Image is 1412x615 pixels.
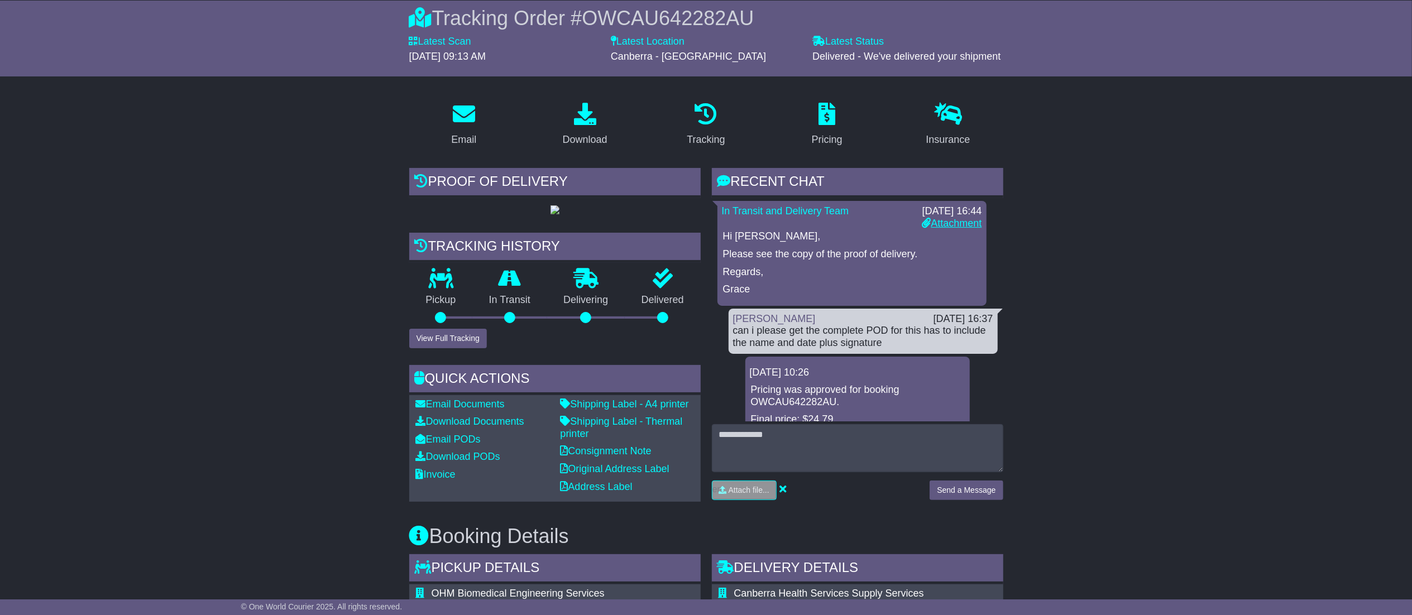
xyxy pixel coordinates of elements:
div: can i please get the complete POD for this has to include the name and date plus signature [733,325,993,349]
label: Latest Scan [409,36,471,48]
button: View Full Tracking [409,329,487,348]
span: OHM Biomedical Engineering Services [432,588,605,599]
a: Original Address Label [561,463,669,474]
p: Delivered [625,294,701,306]
label: Latest Status [812,36,884,48]
a: Consignment Note [561,445,652,457]
a: Download Documents [416,416,524,427]
span: © One World Courier 2025. All rights reserved. [241,602,403,611]
a: Shipping Label - A4 printer [561,398,689,410]
a: Download PODs [416,451,500,462]
a: Tracking [679,99,732,151]
p: Pickup [409,294,473,306]
h3: Booking Details [409,525,1003,547]
div: Email [451,132,476,147]
a: Download [556,99,615,151]
div: Pricing [812,132,843,147]
button: Send a Message [930,481,1003,500]
label: Latest Location [611,36,685,48]
div: Pickup Details [409,554,701,584]
a: Email Documents [416,398,505,410]
span: Canberra Health Services Supply Services [734,588,924,599]
span: OWCAU642282AU [582,7,754,30]
div: Quick Actions [409,365,701,395]
p: Hi [PERSON_NAME], [723,230,981,243]
span: [DATE] 09:13 AM [409,51,486,62]
a: Shipping Label - Thermal printer [561,416,683,439]
div: Tracking [687,132,725,147]
a: Pricing [805,99,850,151]
p: In Transit [472,294,547,306]
div: Download [563,132,607,147]
p: Please see the copy of the proof of delivery. [723,248,981,261]
div: Delivery Details [712,554,1003,584]
a: Invoice [416,469,456,480]
p: Pricing was approved for booking OWCAU642282AU. [751,384,964,408]
img: GetPodImage [551,205,559,214]
a: Insurance [919,99,978,151]
p: Grace [723,284,981,296]
div: Tracking Order # [409,6,1003,30]
p: Final price: $24.79. [751,414,964,426]
a: [PERSON_NAME] [733,313,816,324]
a: Attachment [922,218,982,229]
div: RECENT CHAT [712,168,1003,198]
div: [DATE] 16:37 [934,313,993,325]
div: [DATE] 16:44 [922,205,982,218]
a: In Transit and Delivery Team [722,205,849,217]
a: Address Label [561,481,633,492]
a: Email [444,99,484,151]
div: Proof of Delivery [409,168,701,198]
div: Insurance [926,132,970,147]
a: Email PODs [416,434,481,445]
div: Tracking history [409,233,701,263]
span: Canberra - [GEOGRAPHIC_DATA] [611,51,766,62]
span: Delivered - We've delivered your shipment [812,51,1001,62]
p: Regards, [723,266,981,278]
p: Delivering [547,294,625,306]
div: [DATE] 10:26 [750,367,965,379]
